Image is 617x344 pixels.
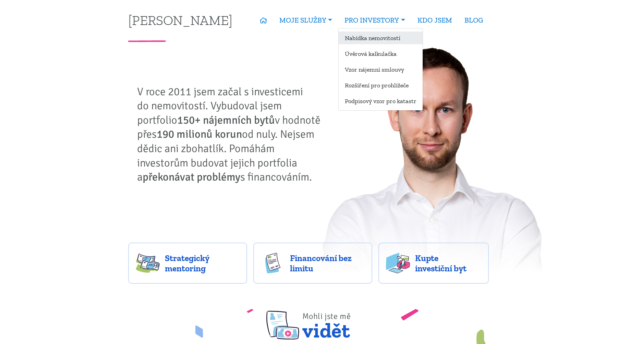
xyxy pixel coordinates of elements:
a: KDO JSEM [411,12,458,28]
a: Nabídka nemovitostí [339,32,423,44]
span: Strategický mentoring [165,253,240,273]
a: Kupte investiční byt [378,243,489,284]
span: Mohli jste mě [302,311,351,321]
span: Financování bez limitu [290,253,365,273]
a: Podpisový vzor pro katastr [339,95,423,107]
p: V roce 2011 jsem začal s investicemi do nemovitostí. Vybudoval jsem portfolio v hodnotě přes od n... [137,85,326,184]
a: Strategický mentoring [128,243,247,284]
a: BLOG [458,12,489,28]
img: finance [261,253,285,273]
strong: 190 milionů korun [157,127,242,141]
a: Rozšíření pro prohlížeče [339,79,423,91]
a: Úvěrová kalkulačka [339,47,423,60]
img: strategy [136,253,160,273]
span: Kupte investiční byt [415,253,482,273]
img: flats [386,253,410,273]
strong: překonávat problémy [143,170,240,184]
span: vidět [302,303,351,340]
a: Financování bez limitu [253,243,372,284]
a: PRO INVESTORY [338,12,411,28]
a: MOJE SLUŽBY [273,12,338,28]
a: Vzor nájemní smlouvy [339,63,423,76]
strong: 150+ nájemních bytů [177,113,275,127]
a: [PERSON_NAME] [128,13,232,27]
